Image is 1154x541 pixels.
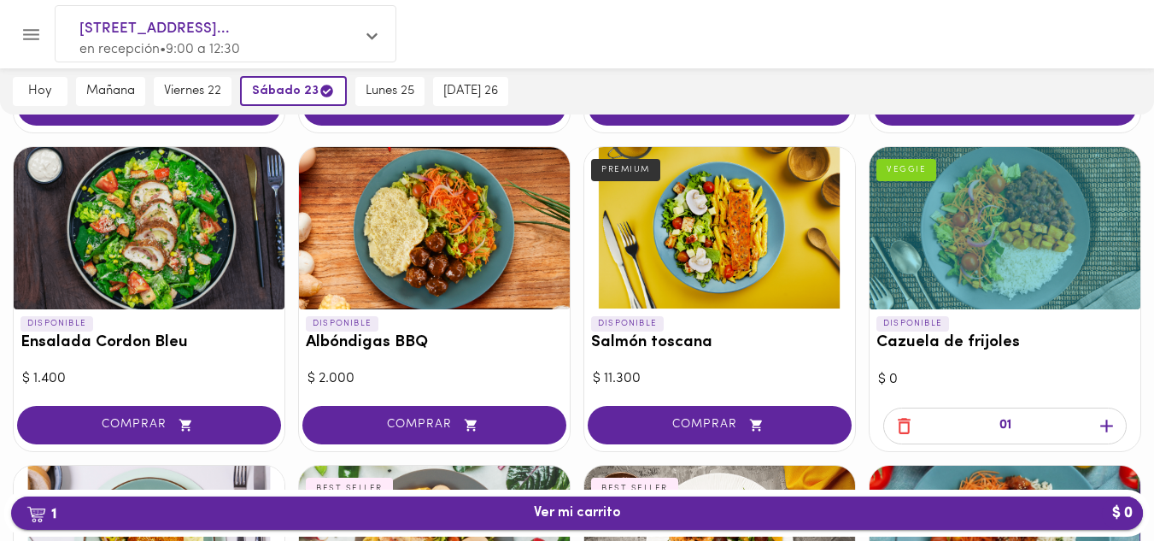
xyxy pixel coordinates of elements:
[355,77,425,106] button: lunes 25
[10,14,52,56] button: Menu
[591,334,848,352] h3: Salmón toscana
[17,406,281,444] button: COMPRAR
[14,147,284,309] div: Ensalada Cordon Bleu
[433,77,508,106] button: [DATE] 26
[588,406,852,444] button: COMPRAR
[306,478,393,500] div: BEST SELLER
[11,497,1143,530] button: 1Ver mi carrito$ 0
[591,316,664,332] p: DISPONIBLE
[79,43,240,56] span: en recepción • 9:00 a 12:30
[593,369,846,389] div: $ 11.300
[591,478,678,500] div: BEST SELLER
[584,147,855,309] div: Salmón toscana
[26,506,46,523] img: cart.png
[324,418,545,432] span: COMPRAR
[164,84,221,99] span: viernes 22
[38,418,260,432] span: COMPRAR
[16,503,67,525] b: 1
[609,418,830,432] span: COMPRAR
[240,76,347,106] button: sábado 23
[23,84,57,99] span: hoy
[154,77,231,106] button: viernes 22
[443,84,498,99] span: [DATE] 26
[306,316,378,332] p: DISPONIBLE
[302,406,566,444] button: COMPRAR
[366,84,414,99] span: lunes 25
[299,147,570,309] div: Albóndigas BBQ
[534,505,621,521] span: Ver mi carrito
[1055,442,1137,524] iframe: Messagebird Livechat Widget
[86,84,135,99] span: mañana
[870,147,1140,309] div: Cazuela de frijoles
[876,334,1133,352] h3: Cazuela de frijoles
[252,83,335,99] span: sábado 23
[308,369,561,389] div: $ 2.000
[876,316,949,332] p: DISPONIBLE
[13,77,67,106] button: hoy
[591,159,660,181] div: PREMIUM
[79,18,354,40] span: [STREET_ADDRESS]...
[21,316,93,332] p: DISPONIBLE
[876,159,936,181] div: VEGGIE
[22,369,276,389] div: $ 1.400
[21,334,278,352] h3: Ensalada Cordon Bleu
[306,334,563,352] h3: Albóndigas BBQ
[76,77,145,106] button: mañana
[878,370,1132,390] div: $ 0
[999,416,1011,436] p: 01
